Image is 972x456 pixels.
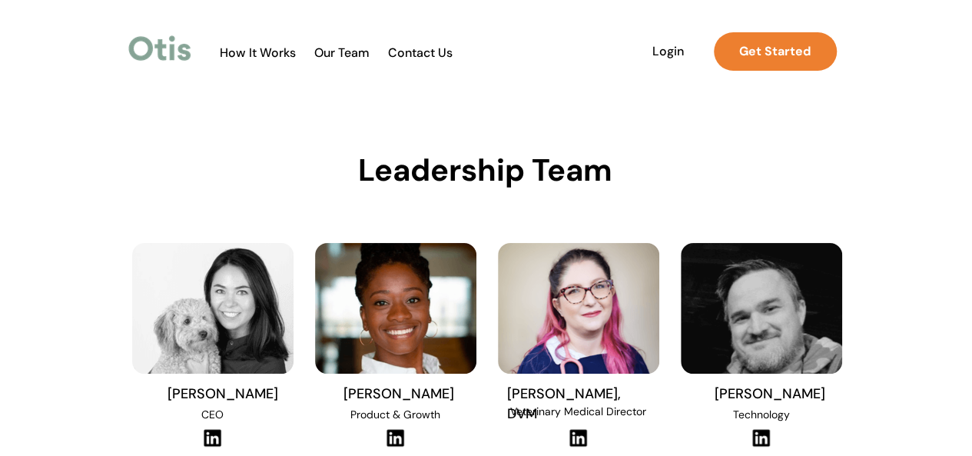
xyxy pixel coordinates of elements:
span: How It Works [212,45,304,60]
span: [PERSON_NAME], DVM [507,384,621,423]
span: CEO [201,408,224,421]
a: Contact Us [380,45,461,61]
span: Technology [733,408,790,421]
span: Login [633,44,704,58]
a: Our Team [304,45,380,61]
a: How It Works [212,45,304,61]
span: Our Team [304,45,380,60]
a: Login [633,32,704,71]
span: Product & Growth [350,408,440,421]
span: Contact Us [380,45,461,60]
span: [PERSON_NAME] [715,384,825,403]
span: [PERSON_NAME] [343,384,454,403]
span: Veterinary Medical Director [510,404,646,418]
span: Leadership Team [358,150,612,190]
a: Get Started [714,32,837,71]
span: [PERSON_NAME] [168,384,278,403]
strong: Get Started [739,43,811,59]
